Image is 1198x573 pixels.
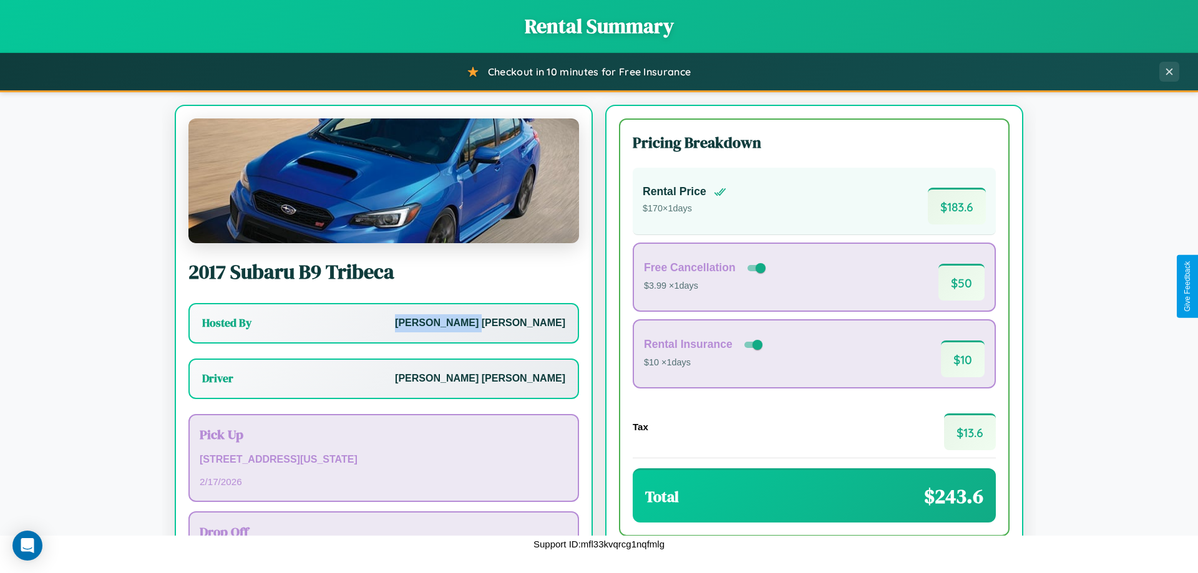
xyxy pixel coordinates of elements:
[488,65,691,78] span: Checkout in 10 minutes for Free Insurance
[395,370,565,388] p: [PERSON_NAME] [PERSON_NAME]
[644,261,736,274] h4: Free Cancellation
[644,355,765,371] p: $10 × 1 days
[643,185,706,198] h4: Rental Price
[202,315,251,330] h3: Hosted By
[1183,261,1192,312] div: Give Feedback
[202,371,233,386] h3: Driver
[200,522,568,541] h3: Drop Off
[633,132,996,153] h3: Pricing Breakdown
[200,473,568,490] p: 2 / 17 / 2026
[12,12,1186,40] h1: Rental Summary
[12,531,42,561] div: Open Intercom Messenger
[941,340,985,377] span: $ 10
[188,258,579,286] h2: 2017 Subaru B9 Tribeca
[533,536,665,552] p: Support ID: mfl33kvqrcg1nqfmlg
[200,425,568,443] h3: Pick Up
[200,451,568,469] p: [STREET_ADDRESS][US_STATE]
[395,314,565,332] p: [PERSON_NAME] [PERSON_NAME]
[644,338,733,351] h4: Rental Insurance
[938,264,985,301] span: $ 50
[944,413,996,450] span: $ 13.6
[188,118,579,243] img: Subaru B9 Tribeca
[928,188,986,224] span: $ 183.6
[924,483,983,510] span: $ 243.6
[645,486,679,507] h3: Total
[633,421,648,432] h4: Tax
[644,278,768,294] p: $3.99 × 1 days
[643,201,726,217] p: $ 170 × 1 days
